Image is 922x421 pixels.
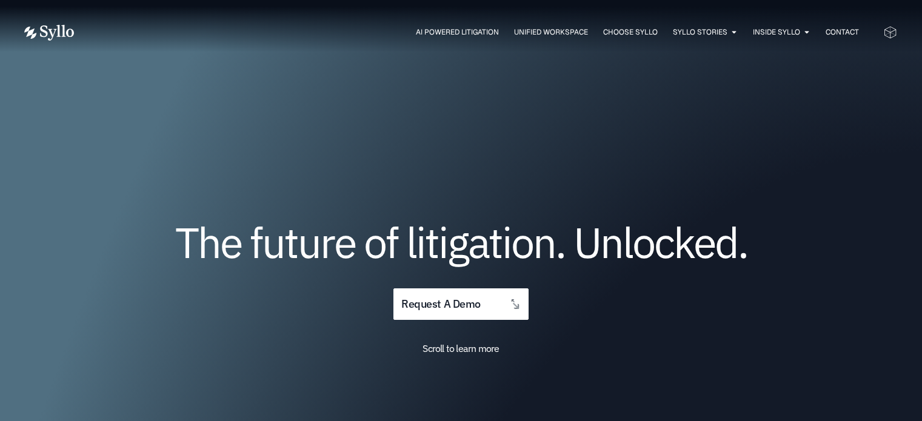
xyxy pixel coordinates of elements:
[393,288,528,320] a: request a demo
[673,27,727,38] a: Syllo Stories
[98,27,859,38] div: Menu Toggle
[603,27,658,38] a: Choose Syllo
[98,222,825,262] h1: The future of litigation. Unlocked.
[753,27,800,38] a: Inside Syllo
[98,27,859,38] nav: Menu
[423,342,499,354] span: Scroll to learn more
[514,27,588,38] a: Unified Workspace
[24,25,74,41] img: Vector
[826,27,859,38] a: Contact
[401,299,480,310] span: request a demo
[416,27,499,38] a: AI Powered Litigation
